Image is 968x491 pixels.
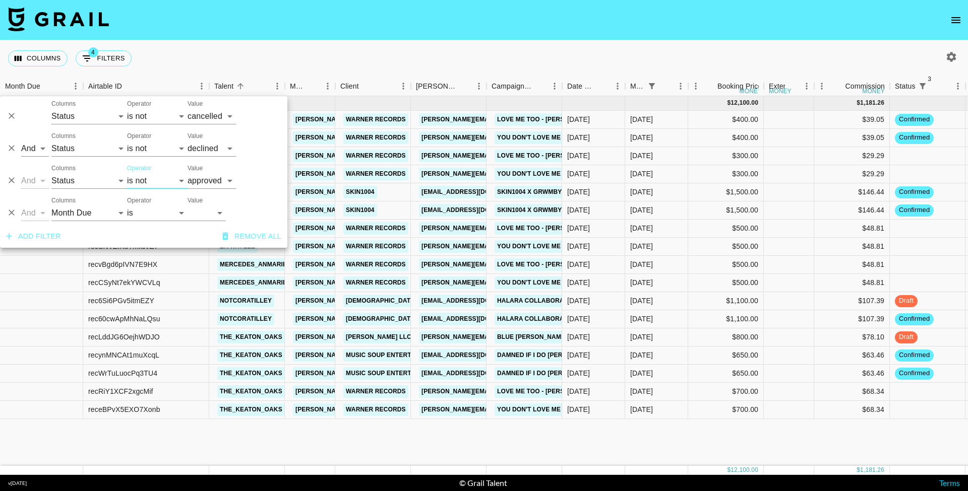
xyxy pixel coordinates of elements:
button: Delete [4,205,19,220]
a: the_keaton_oaks [217,403,285,416]
div: Client [340,77,359,96]
div: $500.00 [688,256,764,274]
button: Menu [799,79,814,94]
a: the_keaton_oaks [217,331,285,343]
button: Delete [4,108,19,123]
div: 8/7/2025 [567,132,590,143]
div: 8/7/2025 [567,114,590,124]
button: Sort [785,79,799,93]
div: $63.46 [814,365,890,383]
div: Aug '25 [630,187,653,197]
span: confirmed [895,205,934,215]
a: [PERSON_NAME][EMAIL_ADDRESS][PERSON_NAME][DOMAIN_NAME] [419,168,635,180]
a: [PERSON_NAME][EMAIL_ADDRESS][PERSON_NAME][DOMAIN_NAME] [419,385,635,398]
span: 4 [88,47,98,57]
div: Date Created [567,77,596,96]
div: 7/31/2025 [567,350,590,360]
label: Operator [127,100,151,108]
a: [DEMOGRAPHIC_DATA] [343,313,419,325]
a: [PERSON_NAME][EMAIL_ADDRESS][DOMAIN_NAME] [419,331,583,343]
div: Booker [411,77,487,96]
div: receBPvX5EXO7Xonb [88,404,160,414]
a: SKIN1004 x grwmbysaraa 4 of 5 [495,186,607,198]
a: the_keaton_oaks [217,385,285,398]
a: [EMAIL_ADDRESS][DOMAIN_NAME] [419,204,532,217]
a: [PERSON_NAME][EMAIL_ADDRESS][DOMAIN_NAME] [293,186,457,198]
button: Menu [68,79,83,94]
a: Music Soup Entertainment [343,367,442,380]
span: confirmed [895,133,934,143]
button: Show filters [76,50,132,66]
a: Love Me Too - [PERSON_NAME] Fremont & CCREV [495,258,661,271]
button: Menu [950,79,965,94]
div: recRiY1XCF2xgcMif [88,386,153,396]
a: [PERSON_NAME][EMAIL_ADDRESS][DOMAIN_NAME] [293,204,457,217]
a: mercedes_anmarie_ [217,258,293,271]
button: Show filters [645,79,659,93]
a: You Don't Love Me Anymore - [PERSON_NAME] & CCREV [495,403,683,416]
div: $300.00 [688,147,764,165]
a: Warner Records [343,222,408,235]
a: notcoratilley [217,295,274,307]
div: 8/7/2025 [567,241,590,251]
div: Status [895,77,916,96]
div: Aug '25 [630,259,653,269]
div: $29.29 [814,147,890,165]
div: Aug '25 [630,368,653,378]
div: $800.00 [688,328,764,346]
a: [PERSON_NAME][EMAIL_ADDRESS][PERSON_NAME][DOMAIN_NAME] [419,276,635,289]
div: Status [890,77,965,96]
a: [PERSON_NAME][EMAIL_ADDRESS][DOMAIN_NAME] [293,385,457,398]
div: $48.81 [814,220,890,238]
div: $ [857,466,860,474]
a: notcoratilley [217,313,274,325]
button: Menu [547,79,562,94]
button: Sort [359,79,373,93]
span: confirmed [895,350,934,360]
a: [DEMOGRAPHIC_DATA] [343,295,419,307]
a: [PERSON_NAME][EMAIL_ADDRESS][DOMAIN_NAME] [293,295,457,307]
button: Sort [659,79,673,93]
a: [PERSON_NAME][EMAIL_ADDRESS][PERSON_NAME][DOMAIN_NAME] [419,131,635,144]
div: $400.00 [688,129,764,147]
div: 12,100.00 [731,99,758,107]
a: Warner Records [343,276,408,289]
div: money [862,88,885,94]
div: Aug '25 [630,205,653,215]
div: Aug '25 [630,151,653,161]
label: Value [188,196,203,205]
a: Warner Records [343,240,408,253]
a: [PERSON_NAME][EMAIL_ADDRESS][PERSON_NAME][DOMAIN_NAME] [419,150,635,162]
div: $146.44 [814,201,890,220]
div: 12,100.00 [731,466,758,474]
a: [PERSON_NAME][EMAIL_ADDRESS][DOMAIN_NAME] [293,276,457,289]
div: $650.00 [688,365,764,383]
a: Terms [939,478,960,487]
a: Love Me Too - [PERSON_NAME] Fremont & CCREV [495,222,661,235]
a: mercedes_anmarie_ [217,276,293,289]
div: $39.05 [814,129,890,147]
select: Logic operator [21,173,49,189]
div: $68.34 [814,383,890,401]
label: Columns [51,132,76,141]
button: Delete [4,141,19,156]
div: Aug '25 [630,241,653,251]
div: Airtable ID [88,77,122,96]
a: [PERSON_NAME][EMAIL_ADDRESS][DOMAIN_NAME] [293,313,457,325]
a: [EMAIL_ADDRESS][DOMAIN_NAME] [419,349,532,362]
div: recvBgd6pIVN7E9HX [88,259,157,269]
div: $107.39 [814,292,890,310]
div: Booking Price [717,77,762,96]
a: Halara collaboration [495,313,581,325]
a: Warner Records [343,131,408,144]
label: Columns [51,100,76,108]
span: 3 [925,74,935,84]
button: Show filters [916,79,930,93]
a: Warner Records [343,403,408,416]
div: recLddJG6OejhWDJO [88,332,160,342]
span: confirmed [895,115,934,124]
div: rec6Si6PGv5itmEZY [88,296,154,306]
a: [PERSON_NAME][EMAIL_ADDRESS][DOMAIN_NAME] [293,331,457,343]
a: the_keaton_oaks [217,349,285,362]
button: Menu [320,79,335,94]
